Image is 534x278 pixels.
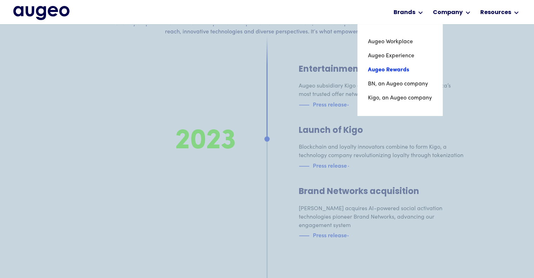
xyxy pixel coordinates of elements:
[480,8,511,17] div: Resources
[433,8,463,17] div: Company
[368,91,432,105] a: Kigo, an Augeo company
[368,63,432,77] a: Augeo Rewards
[357,24,442,116] nav: Brands
[13,6,70,20] img: Augeo's full logo in midnight blue.
[394,8,415,17] div: Brands
[368,49,432,63] a: Augeo Experience
[13,6,70,20] a: home
[368,35,432,49] a: Augeo Workplace
[368,77,432,91] a: BN, an Augeo company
